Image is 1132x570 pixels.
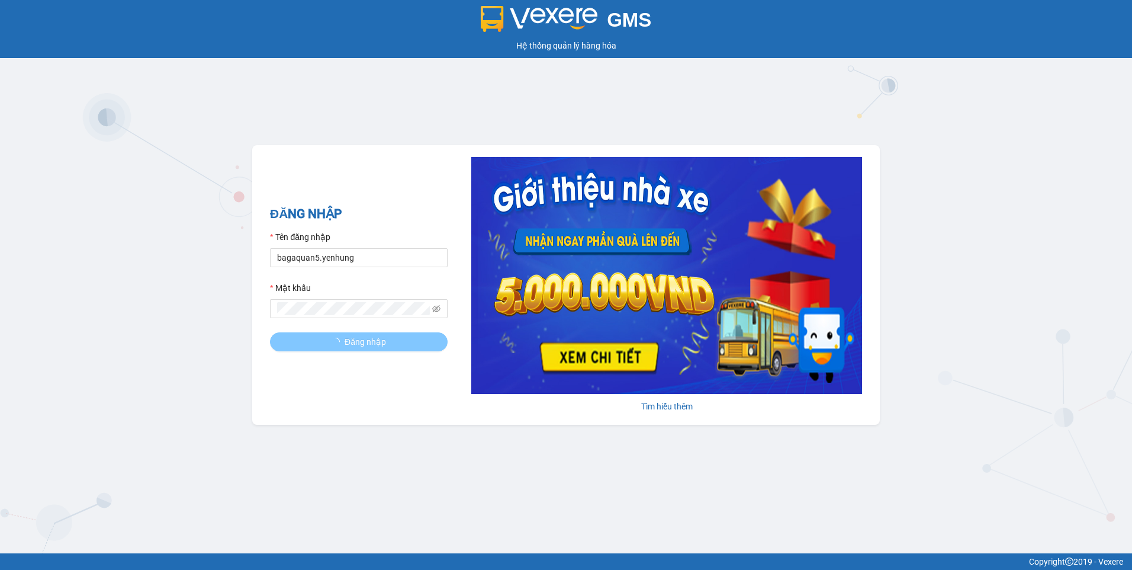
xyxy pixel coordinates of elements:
[270,248,448,267] input: Tên đăng nhập
[270,230,330,244] label: Tên đăng nhập
[345,335,386,348] span: Đăng nhập
[607,9,651,31] span: GMS
[270,281,311,294] label: Mật khẩu
[332,338,345,346] span: loading
[270,204,448,224] h2: ĐĂNG NHẬP
[9,555,1123,568] div: Copyright 2019 - Vexere
[1065,558,1073,566] span: copyright
[481,6,598,32] img: logo 2
[432,305,440,313] span: eye-invisible
[270,332,448,351] button: Đăng nhập
[481,18,652,27] a: GMS
[3,39,1129,52] div: Hệ thống quản lý hàng hóa
[277,302,430,315] input: Mật khẩu
[471,157,862,394] img: banner-0
[471,400,862,413] div: Tìm hiểu thêm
